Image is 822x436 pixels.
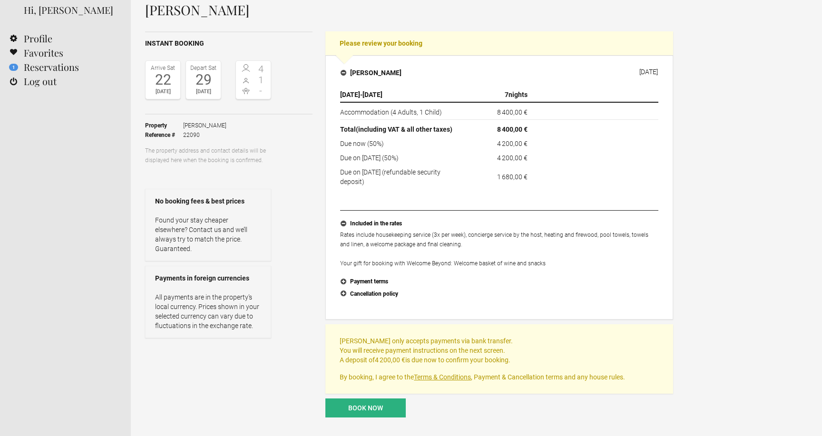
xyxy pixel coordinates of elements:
div: [DATE] [639,68,658,76]
strong: No booking fees & best prices [155,196,261,206]
a: Terms & Conditions [414,373,471,381]
h2: Instant booking [145,39,313,48]
span: Book now [348,404,383,412]
td: Due now (50%) [340,136,468,151]
span: [DATE] [340,91,360,98]
h1: [PERSON_NAME] [145,3,673,17]
div: 22 [148,73,178,87]
div: [DATE] [148,87,178,97]
flynt-notification-badge: 1 [9,64,18,71]
button: Book now [325,398,406,417]
div: Arrive Sat [148,63,178,73]
span: 7 [505,91,509,98]
td: Due on [DATE] (refundable security deposit) [340,165,468,186]
h2: Please review your booking [325,31,673,55]
flynt-currency: 4 200,00 € [375,356,405,364]
p: The property address and contact details will be displayed here when the booking is confirmed. [145,146,271,165]
flynt-currency: 4 200,00 € [497,154,528,162]
span: 1 [254,75,269,85]
div: [DATE] [188,87,218,97]
flynt-currency: 1 680,00 € [497,173,528,181]
td: Accommodation (4 Adults, 1 Child) [340,102,468,120]
p: Rates include housekeeping service (3x per week), concierge service by the host, heating and fire... [340,230,658,268]
button: Payment terms [340,276,658,288]
span: (including VAT & all other taxes) [356,126,452,133]
div: Depart Sat [188,63,218,73]
button: Included in the rates [340,218,658,230]
span: [DATE] [362,91,382,98]
th: - [340,87,468,102]
h4: [PERSON_NAME] [341,68,401,78]
strong: Property [145,121,183,130]
th: Total [340,120,468,137]
flynt-currency: 8 400,00 € [497,126,528,133]
th: nights [468,87,531,102]
flynt-currency: 8 400,00 € [497,108,528,116]
p: Found your stay cheaper elsewhere? Contact us and we’ll always try to match the price. Guaranteed. [155,215,261,253]
strong: Reference # [145,130,183,140]
span: 22090 [183,130,226,140]
div: Hi, [PERSON_NAME] [24,3,117,17]
div: 29 [188,73,218,87]
p: [PERSON_NAME] only accepts payments via bank transfer. You will receive payment instructions on t... [340,336,659,365]
button: [PERSON_NAME] [DATE] [333,63,665,83]
td: Due on [DATE] (50%) [340,151,468,165]
p: All payments are in the property’s local currency. Prices shown in your selected currency can var... [155,292,261,330]
p: By booking, I agree to the , Payment & Cancellation terms and any house rules. [340,372,659,382]
span: - [254,86,269,96]
span: 4 [254,64,269,74]
button: Cancellation policy [340,288,658,300]
span: [PERSON_NAME] [183,121,226,130]
strong: Payments in foreign currencies [155,273,261,283]
flynt-currency: 4 200,00 € [497,140,528,147]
